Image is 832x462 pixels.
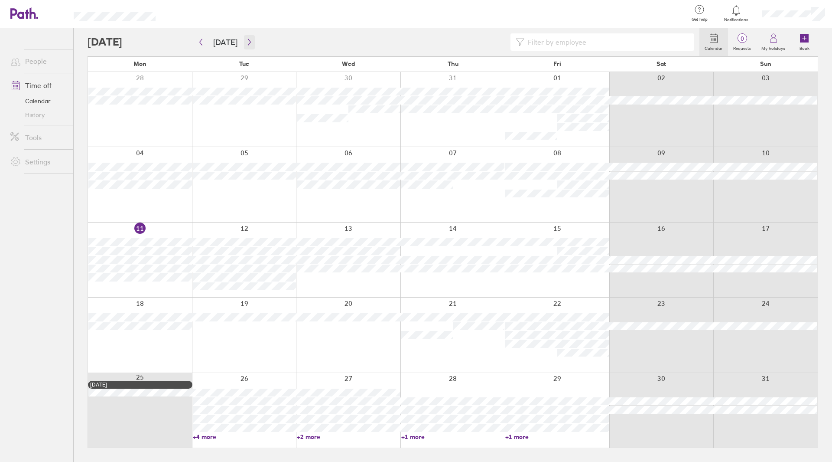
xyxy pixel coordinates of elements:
[505,433,609,441] a: +1 more
[790,28,818,56] a: Book
[193,433,296,441] a: +4 more
[728,43,756,51] label: Requests
[239,60,249,67] span: Tue
[3,77,73,94] a: Time off
[722,17,751,23] span: Notifications
[699,43,728,51] label: Calendar
[297,433,400,441] a: +2 more
[206,35,244,49] button: [DATE]
[794,43,815,51] label: Book
[686,17,714,22] span: Get help
[3,52,73,70] a: People
[553,60,561,67] span: Fri
[3,129,73,146] a: Tools
[756,28,790,56] a: My holidays
[756,43,790,51] label: My holidays
[342,60,355,67] span: Wed
[3,153,73,170] a: Settings
[448,60,458,67] span: Thu
[699,28,728,56] a: Calendar
[656,60,666,67] span: Sat
[722,4,751,23] a: Notifications
[90,382,190,388] div: [DATE]
[728,28,756,56] a: 0Requests
[133,60,146,67] span: Mon
[3,94,73,108] a: Calendar
[760,60,771,67] span: Sun
[401,433,505,441] a: +1 more
[3,108,73,122] a: History
[728,35,756,42] span: 0
[524,34,689,50] input: Filter by employee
